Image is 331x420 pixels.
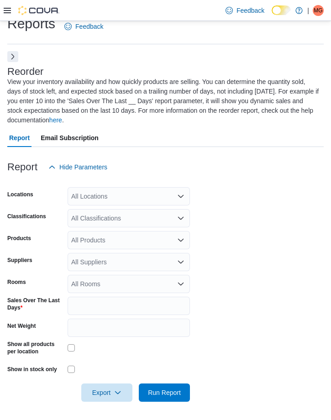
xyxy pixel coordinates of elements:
h3: Reorder [7,66,43,77]
button: Hide Parameters [45,158,111,176]
img: Cova [18,6,59,15]
label: Sales Over The Last Days [7,297,64,311]
span: Export [87,383,127,402]
label: Products [7,235,31,242]
span: Email Subscription [41,129,99,147]
span: Feedback [75,22,103,31]
button: Export [81,383,132,402]
label: Show in stock only [7,366,57,373]
button: Open list of options [177,193,184,200]
span: MG [314,5,322,16]
span: Run Report [148,388,181,397]
button: Next [7,51,18,62]
span: Report [9,129,30,147]
label: Net Weight [7,322,36,330]
label: Rooms [7,278,26,286]
a: Feedback [222,1,268,20]
button: Open list of options [177,258,184,266]
button: Open list of options [177,215,184,222]
label: Locations [7,191,33,198]
label: Show all products per location [7,341,64,355]
div: View your inventory availability and how quickly products are selling. You can determine the quan... [7,77,319,125]
button: Run Report [139,383,190,402]
label: Suppliers [7,257,32,264]
div: Mai Gamer [313,5,324,16]
p: | [307,5,309,16]
button: Open list of options [177,236,184,244]
input: Dark Mode [272,5,291,15]
h3: Report [7,162,37,173]
span: Feedback [236,6,264,15]
label: Classifications [7,213,46,220]
h1: Reports [7,15,55,33]
a: Feedback [61,17,107,36]
a: here [49,116,62,124]
span: Hide Parameters [59,163,107,172]
button: Open list of options [177,280,184,288]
